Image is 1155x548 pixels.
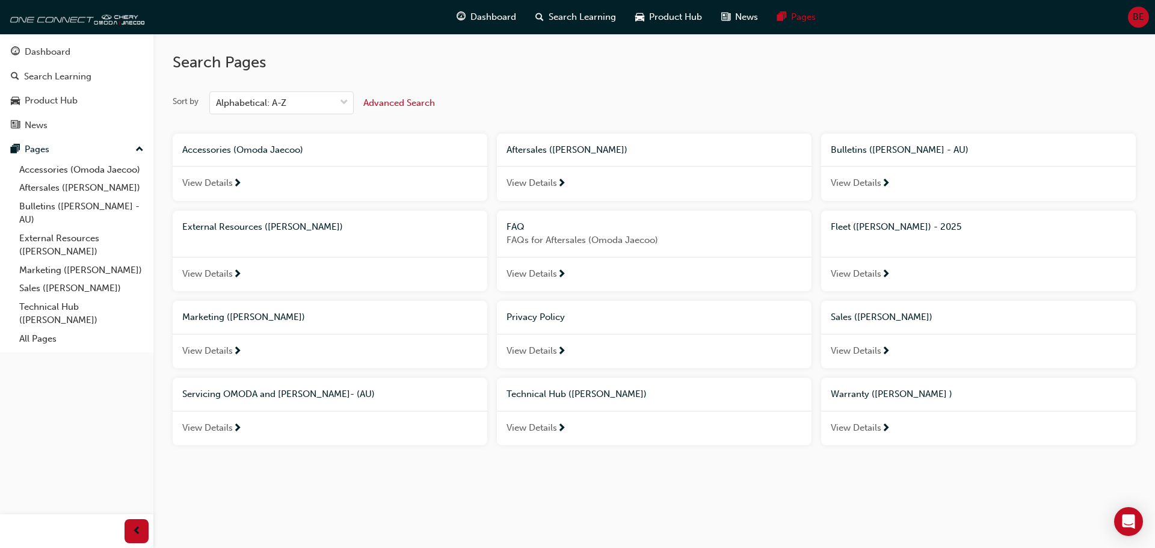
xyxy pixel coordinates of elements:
div: News [25,119,48,132]
a: Privacy PolicyView Details [497,301,812,368]
a: news-iconNews [712,5,768,29]
a: Aftersales ([PERSON_NAME]) [14,179,149,197]
div: Sort by [173,96,199,108]
h2: Search Pages [173,53,1136,72]
span: View Details [831,421,881,435]
span: next-icon [557,179,566,189]
button: BE [1128,7,1149,28]
span: news-icon [11,120,20,131]
span: next-icon [233,179,242,189]
a: Sales ([PERSON_NAME]) [14,279,149,298]
a: Servicing OMODA and [PERSON_NAME]- (AU)View Details [173,378,487,445]
a: All Pages [14,330,149,348]
span: Servicing OMODA and [PERSON_NAME]- (AU) [182,389,375,399]
span: Aftersales ([PERSON_NAME]) [507,144,627,155]
a: Bulletins ([PERSON_NAME] - AU)View Details [821,134,1136,201]
span: news-icon [721,10,730,25]
span: guage-icon [457,10,466,25]
span: up-icon [135,142,144,158]
a: Aftersales ([PERSON_NAME])View Details [497,134,812,201]
span: next-icon [557,346,566,357]
span: next-icon [881,269,890,280]
span: next-icon [881,346,890,357]
div: Alphabetical: A-Z [216,96,286,110]
a: Dashboard [5,41,149,63]
span: View Details [182,344,233,358]
span: View Details [507,176,557,190]
a: guage-iconDashboard [447,5,526,29]
a: External Resources ([PERSON_NAME]) [14,229,149,261]
button: Pages [5,138,149,161]
span: Product Hub [649,10,702,24]
span: News [735,10,758,24]
a: car-iconProduct Hub [626,5,712,29]
a: search-iconSearch Learning [526,5,626,29]
div: Search Learning [24,70,91,84]
div: Pages [25,143,49,156]
span: next-icon [881,423,890,434]
button: Advanced Search [363,91,435,114]
span: External Resources ([PERSON_NAME]) [182,221,343,232]
span: Bulletins ([PERSON_NAME] - AU) [831,144,969,155]
a: FAQFAQs for Aftersales (Omoda Jaecoo)View Details [497,211,812,292]
a: Technical Hub ([PERSON_NAME])View Details [497,378,812,445]
span: next-icon [881,179,890,189]
span: View Details [182,267,233,281]
span: BE [1133,10,1144,24]
span: View Details [182,421,233,435]
span: prev-icon [132,524,141,539]
a: Search Learning [5,66,149,88]
span: car-icon [11,96,20,106]
span: Privacy Policy [507,312,565,322]
span: View Details [831,176,881,190]
span: View Details [507,421,557,435]
a: News [5,114,149,137]
a: Marketing ([PERSON_NAME]) [14,261,149,280]
a: Warranty ([PERSON_NAME] )View Details [821,378,1136,445]
span: View Details [182,176,233,190]
a: Marketing ([PERSON_NAME])View Details [173,301,487,368]
span: search-icon [535,10,544,25]
a: Accessories (Omoda Jaecoo)View Details [173,134,487,201]
span: FAQ [507,221,525,232]
a: External Resources ([PERSON_NAME])View Details [173,211,487,292]
div: Open Intercom Messenger [1114,507,1143,536]
span: Sales ([PERSON_NAME]) [831,312,932,322]
span: pages-icon [11,144,20,155]
span: Accessories (Omoda Jaecoo) [182,144,303,155]
span: View Details [507,344,557,358]
span: next-icon [233,423,242,434]
span: View Details [507,267,557,281]
span: pages-icon [777,10,786,25]
span: Pages [791,10,816,24]
a: Product Hub [5,90,149,112]
a: Technical Hub ([PERSON_NAME]) [14,298,149,330]
span: next-icon [233,346,242,357]
span: guage-icon [11,47,20,58]
button: DashboardSearch LearningProduct HubNews [5,38,149,138]
span: Technical Hub ([PERSON_NAME]) [507,389,647,399]
span: Marketing ([PERSON_NAME]) [182,312,305,322]
span: search-icon [11,72,19,82]
div: Dashboard [25,45,70,59]
span: View Details [831,267,881,281]
a: Bulletins ([PERSON_NAME] - AU) [14,197,149,229]
a: Accessories (Omoda Jaecoo) [14,161,149,179]
span: car-icon [635,10,644,25]
span: next-icon [557,423,566,434]
span: FAQs for Aftersales (Omoda Jaecoo) [507,233,802,247]
span: Search Learning [549,10,616,24]
span: next-icon [233,269,242,280]
img: oneconnect [6,5,144,29]
span: down-icon [340,95,348,111]
a: Fleet ([PERSON_NAME]) - 2025View Details [821,211,1136,292]
a: Sales ([PERSON_NAME])View Details [821,301,1136,368]
span: Advanced Search [363,97,435,108]
a: pages-iconPages [768,5,825,29]
div: Product Hub [25,94,78,108]
span: View Details [831,344,881,358]
span: Warranty ([PERSON_NAME] ) [831,389,952,399]
span: Dashboard [470,10,516,24]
